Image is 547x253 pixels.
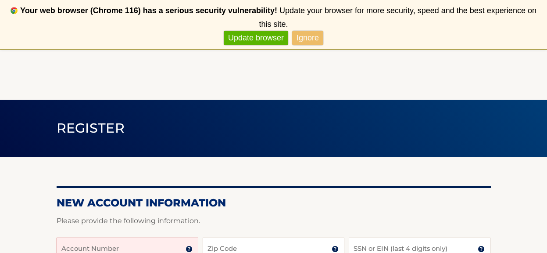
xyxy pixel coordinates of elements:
span: Update your browser for more security, speed and the best experience on this site. [259,6,536,29]
h2: New Account Information [57,196,491,210]
p: Please provide the following information. [57,215,491,227]
a: Update browser [224,31,288,45]
span: Register [57,120,125,136]
img: tooltip.svg [332,246,339,253]
a: Ignore [292,31,323,45]
img: tooltip.svg [186,246,193,253]
b: Your web browser (Chrome 116) has a serious security vulnerability! [20,6,277,15]
img: tooltip.svg [478,246,485,253]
